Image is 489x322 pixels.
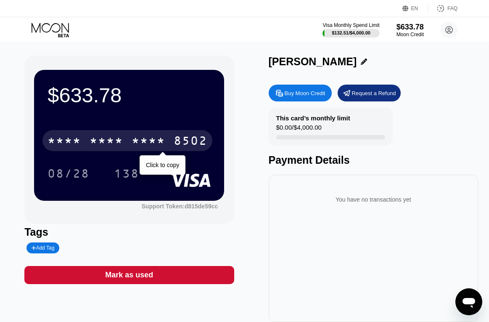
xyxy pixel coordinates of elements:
div: Mark as used [24,266,234,284]
div: $132.51 / $4,000.00 [332,30,370,35]
div: FAQ [447,5,457,11]
div: $633.78 [396,23,424,32]
div: EN [411,5,418,11]
div: FAQ [428,4,457,13]
div: You have no transactions yet [275,188,471,211]
div: Buy Moon Credit [269,85,332,101]
div: Payment Details [269,154,478,166]
div: [PERSON_NAME] [269,56,357,68]
div: Request a Refund [352,90,396,97]
div: 138 [114,168,139,181]
div: EN [402,4,428,13]
div: $633.78 [48,83,211,107]
div: 08/28 [48,168,90,181]
div: Click to copy [146,162,179,168]
div: Add Tag [32,245,54,251]
div: Add Tag [26,242,59,253]
div: Support Token: d815de59cc [142,203,218,210]
div: 8502 [174,135,207,149]
iframe: Schaltfläche zum Öffnen des Messaging-Fensters [455,288,482,315]
div: Mark as used [105,270,153,280]
div: $633.78Moon Credit [396,23,424,37]
div: Buy Moon Credit [285,90,325,97]
div: Tags [24,226,234,238]
div: $0.00 / $4,000.00 [276,124,322,135]
div: Request a Refund [338,85,401,101]
div: Visa Monthly Spend Limit [322,22,379,28]
div: Moon Credit [396,32,424,37]
div: 08/28 [41,163,96,184]
div: This card’s monthly limit [276,114,350,122]
div: Support Token:d815de59cc [142,203,218,210]
div: Visa Monthly Spend Limit$132.51/$4,000.00 [322,22,379,37]
div: 138 [108,163,145,184]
